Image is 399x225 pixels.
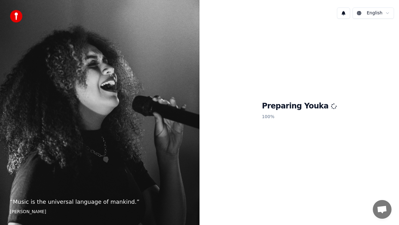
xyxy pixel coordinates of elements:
footer: [PERSON_NAME] [10,209,190,215]
h1: Preparing Youka [262,101,337,111]
div: Open chat [373,200,392,219]
p: “ Music is the universal language of mankind. ” [10,197,190,206]
p: 100 % [262,111,337,122]
img: youka [10,10,22,22]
